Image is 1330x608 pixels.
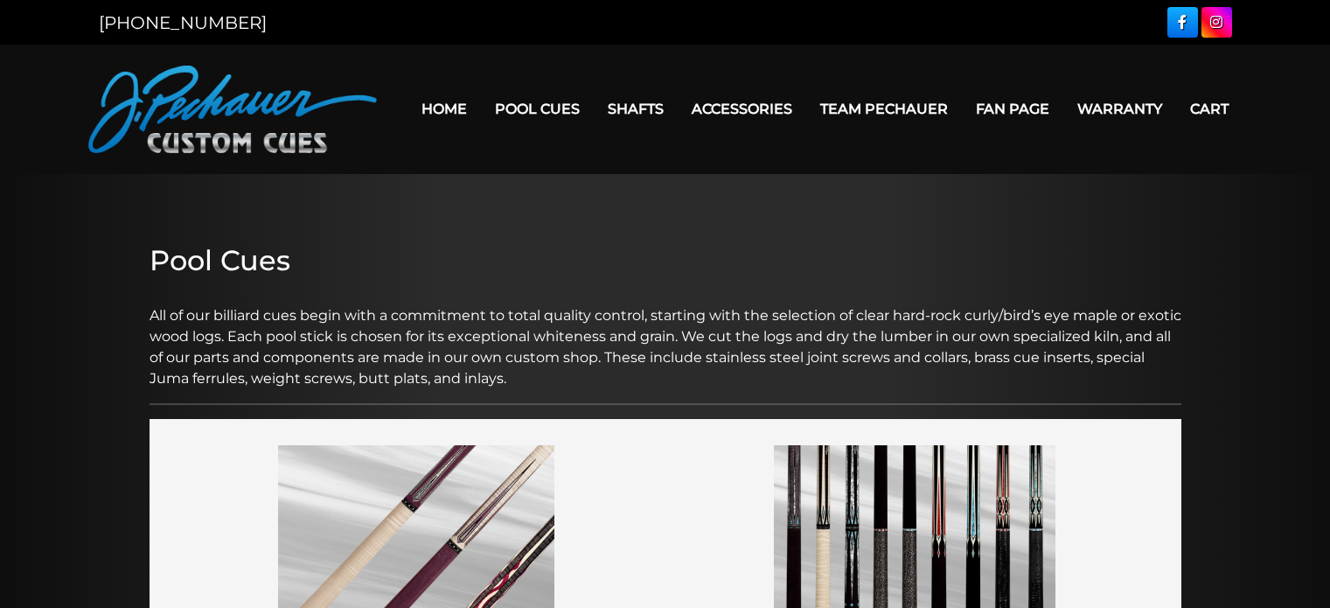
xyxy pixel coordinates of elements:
a: Home [407,87,481,131]
p: All of our billiard cues begin with a commitment to total quality control, starting with the sele... [150,284,1181,389]
img: Pechauer Custom Cues [88,66,377,153]
a: Pool Cues [481,87,594,131]
a: Accessories [678,87,806,131]
a: Warranty [1063,87,1176,131]
a: [PHONE_NUMBER] [99,12,267,33]
a: Team Pechauer [806,87,962,131]
a: Fan Page [962,87,1063,131]
a: Cart [1176,87,1243,131]
a: Shafts [594,87,678,131]
h2: Pool Cues [150,244,1181,277]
